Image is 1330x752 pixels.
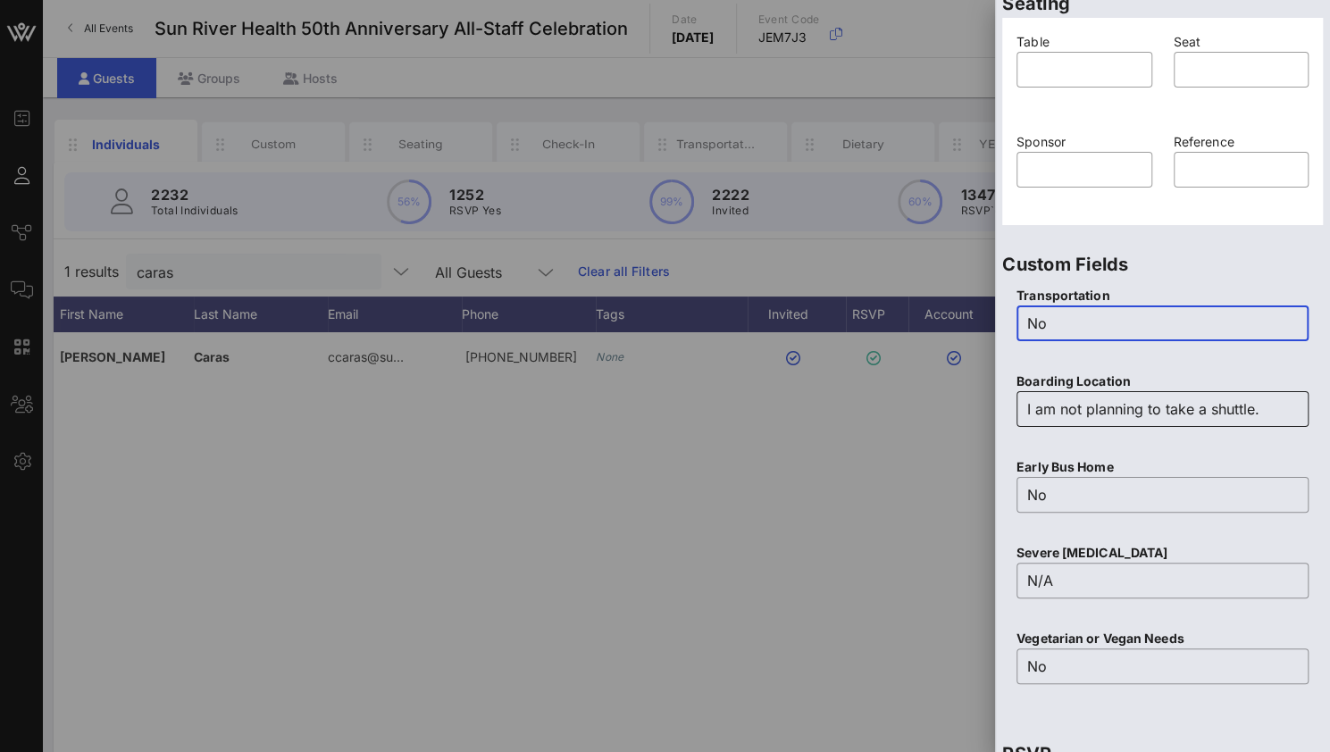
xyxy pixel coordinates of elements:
[1016,543,1309,563] p: Severe [MEDICAL_DATA]
[1016,457,1309,477] p: Early Bus Home
[1016,32,1152,52] p: Table
[1174,32,1309,52] p: Seat
[1016,372,1309,391] p: Boarding Location
[1016,629,1309,648] p: Vegetarian or Vegan Needs
[1174,132,1309,152] p: Reference
[1016,286,1309,305] p: Transportation
[1002,250,1323,279] p: Custom Fields
[1016,132,1152,152] p: Sponsor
